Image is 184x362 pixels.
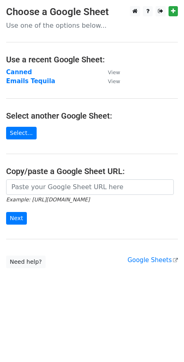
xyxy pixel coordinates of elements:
[6,68,32,76] a: Canned
[6,55,178,64] h4: Use a recent Google Sheet:
[100,77,120,85] a: View
[108,78,120,84] small: View
[6,127,37,139] a: Select...
[108,69,120,75] small: View
[6,111,178,121] h4: Select another Google Sheet:
[6,21,178,30] p: Use one of the options below...
[6,256,46,268] a: Need help?
[127,256,178,264] a: Google Sheets
[6,196,90,203] small: Example: [URL][DOMAIN_NAME]
[100,68,120,76] a: View
[6,166,178,176] h4: Copy/paste a Google Sheet URL:
[6,6,178,18] h3: Choose a Google Sheet
[6,212,27,225] input: Next
[6,77,55,85] a: Emails Tequila
[6,179,174,195] input: Paste your Google Sheet URL here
